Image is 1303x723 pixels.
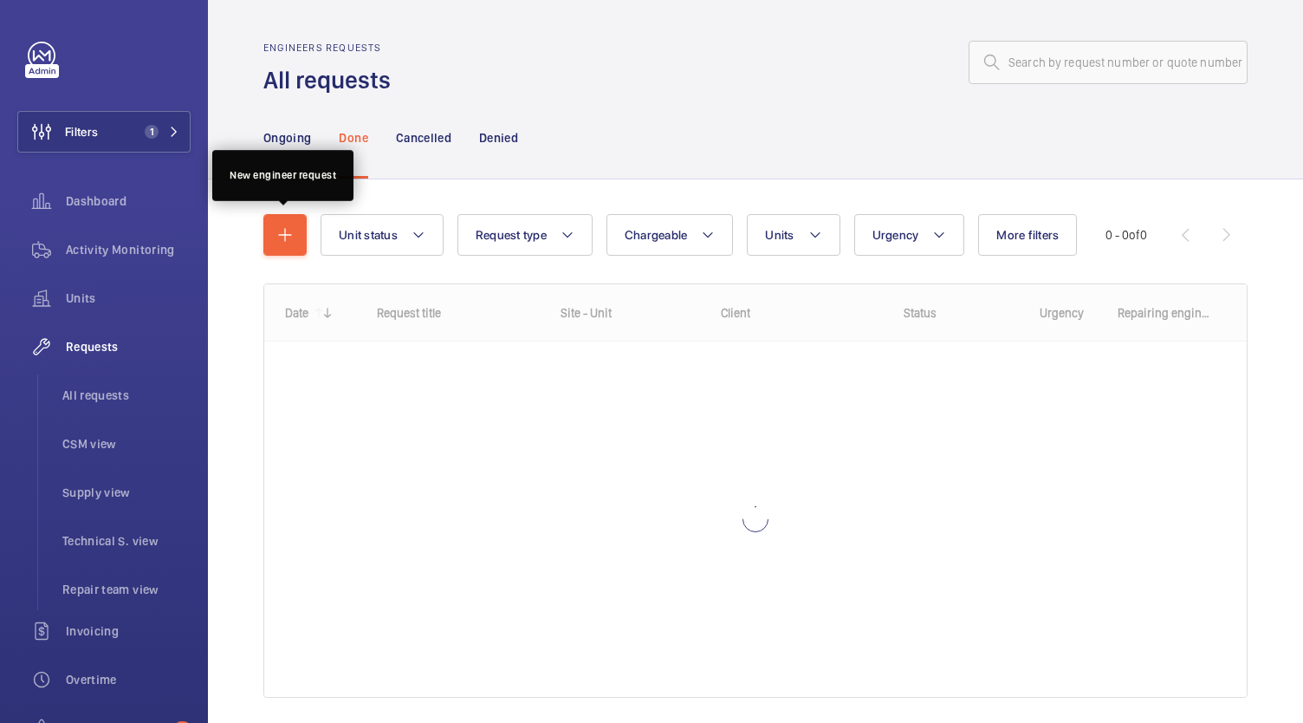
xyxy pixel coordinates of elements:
h2: Engineers requests [263,42,401,54]
span: Units [66,290,191,307]
button: Urgency [854,214,965,256]
p: Done [339,129,367,147]
span: Overtime [66,671,191,688]
button: Filters1 [17,111,191,153]
span: Chargeable [625,228,688,242]
span: 0 - 0 0 [1105,229,1147,241]
span: Urgency [872,228,919,242]
button: Chargeable [606,214,734,256]
span: Repair team view [62,581,191,598]
p: Denied [479,129,518,147]
span: CSM view [62,435,191,453]
span: of [1129,228,1140,242]
span: Requests [66,338,191,355]
span: 1 [145,125,159,139]
span: Request type [476,228,547,242]
button: More filters [978,214,1077,256]
h1: All requests [263,64,401,96]
button: Units [747,214,839,256]
button: Unit status [321,214,444,256]
span: Activity Monitoring [66,241,191,258]
span: Unit status [339,228,398,242]
p: Cancelled [396,129,451,147]
span: Filters [65,123,98,140]
span: All requests [62,387,191,404]
span: Units [765,228,794,242]
span: Dashboard [66,192,191,210]
button: Request type [457,214,593,256]
div: New engineer request [230,167,336,183]
span: More filters [996,228,1059,242]
span: Supply view [62,484,191,501]
span: Technical S. view [62,532,191,550]
input: Search by request number or quote number [969,41,1248,84]
p: Ongoing [263,129,311,147]
span: Invoicing [66,622,191,640]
